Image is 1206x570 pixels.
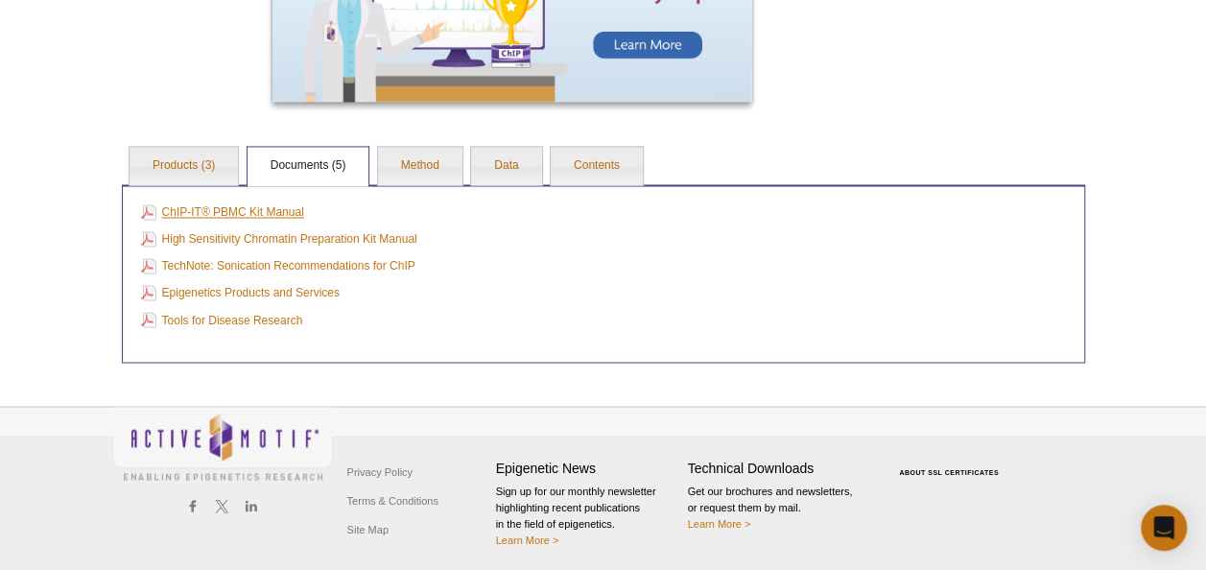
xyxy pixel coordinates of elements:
[688,483,870,532] p: Get our brochures and newsletters, or request them by mail.
[343,486,443,514] a: Terms & Conditions
[688,460,870,476] h4: Technical Downloads
[688,517,751,529] a: Learn More >
[1141,505,1187,551] div: Open Intercom Messenger
[471,147,541,185] a: Data
[551,147,643,185] a: Contents
[496,534,559,545] a: Learn More >
[880,440,1024,483] table: Click to Verify - This site chose Symantec SSL for secure e-commerce and confidential communicati...
[141,309,303,330] a: Tools for Disease Research
[343,457,417,486] a: Privacy Policy
[141,228,417,249] a: High Sensitivity Chromatin Preparation Kit Manual
[899,468,999,475] a: ABOUT SSL CERTIFICATES
[343,514,393,543] a: Site Map
[496,483,678,548] p: Sign up for our monthly newsletter highlighting recent publications in the field of epigenetics.
[112,407,333,485] img: Active Motif,
[141,282,340,303] a: Epigenetics Products and Services
[141,202,304,223] a: ChIP-IT® PBMC Kit Manual
[378,147,462,185] a: Method
[248,147,369,185] a: Documents (5)
[141,255,415,276] a: TechNote: Sonication Recommendations for ChIP
[130,147,238,185] a: Products (3)
[496,460,678,476] h4: Epigenetic News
